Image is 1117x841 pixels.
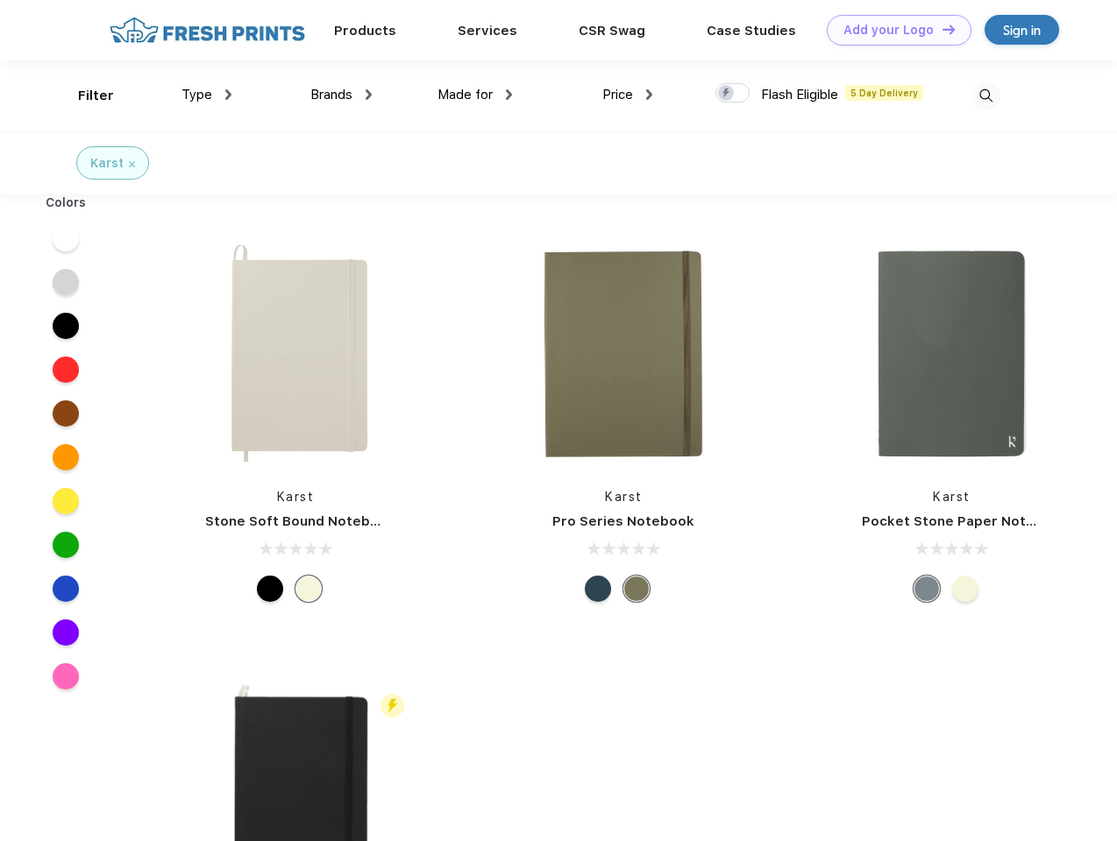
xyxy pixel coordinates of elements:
div: Colors [32,194,100,212]
a: CSR Swag [579,23,645,39]
img: DT [943,25,955,34]
div: Navy [585,576,611,602]
div: Black [257,576,283,602]
a: Karst [605,490,643,504]
img: func=resize&h=266 [507,237,740,470]
span: Type [181,87,212,102]
span: Price [602,87,633,102]
span: Flash Eligible [761,87,838,102]
a: Pro Series Notebook [552,513,694,529]
a: Products [334,23,396,39]
div: Add your Logo [843,23,934,38]
div: Filter [78,86,114,106]
img: func=resize&h=266 [179,237,412,470]
a: Stone Soft Bound Notebook [205,513,395,529]
div: Karst [90,154,124,173]
div: Beige [952,576,978,602]
img: filter_cancel.svg [129,161,135,167]
a: Pocket Stone Paper Notebook [862,513,1069,529]
div: Sign in [1003,20,1041,40]
img: dropdown.png [646,89,652,100]
img: dropdown.png [366,89,372,100]
div: Olive [623,576,650,602]
a: Sign in [985,15,1059,45]
img: desktop_search.svg [971,81,1000,110]
a: Services [458,23,517,39]
div: Beige [295,576,322,602]
div: Gray [914,576,940,602]
img: func=resize&h=266 [836,237,1069,470]
span: Brands [310,87,352,102]
span: Made for [438,87,493,102]
a: Karst [277,490,315,504]
a: Karst [933,490,971,504]
img: dropdown.png [225,89,231,100]
img: dropdown.png [506,89,512,100]
img: flash_active_toggle.svg [381,694,404,717]
span: 5 Day Delivery [845,85,923,101]
img: fo%20logo%202.webp [104,15,310,46]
